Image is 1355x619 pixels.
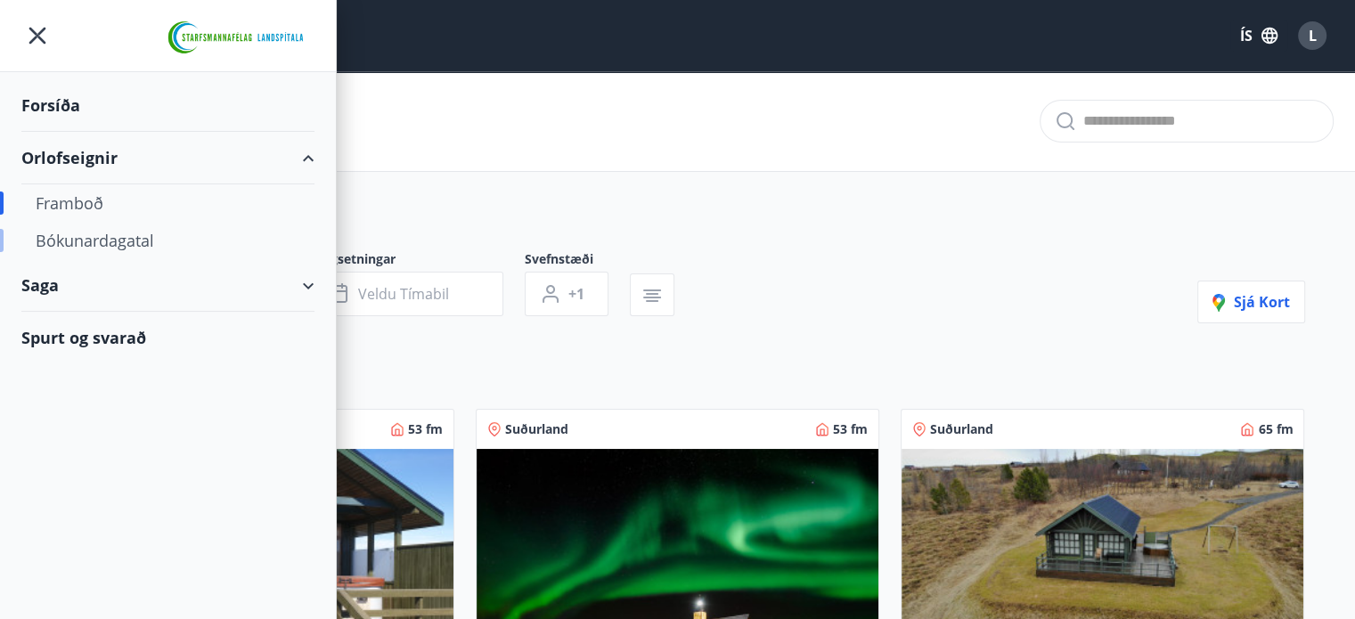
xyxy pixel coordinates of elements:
button: +1 [525,272,608,316]
div: Spurt og svarað [21,312,314,363]
span: L [1309,26,1317,45]
span: Dagsetningar [314,250,525,272]
span: Suðurland [930,420,993,438]
button: Veldu tímabil [314,272,503,316]
span: Svefnstæði [525,250,630,272]
span: Veldu tímabil [358,284,449,304]
button: L [1291,14,1334,57]
button: Sjá kort [1197,281,1305,323]
span: Suðurland [505,420,568,438]
button: menu [21,20,53,52]
span: 53 fm [408,420,443,438]
div: Forsíða [21,79,314,132]
div: Framboð [36,184,300,222]
img: union_logo [160,20,314,55]
span: Sjá kort [1212,292,1290,312]
span: 65 fm [1258,420,1293,438]
div: Orlofseignir [21,132,314,184]
span: +1 [568,284,584,304]
button: ÍS [1230,20,1287,52]
span: 53 fm [833,420,868,438]
div: Saga [21,259,314,312]
div: Bókunardagatal [36,222,300,259]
